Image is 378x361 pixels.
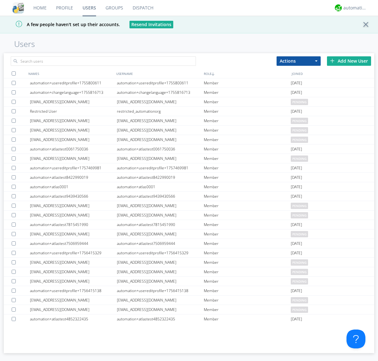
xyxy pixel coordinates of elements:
[291,239,302,248] span: [DATE]
[30,126,117,135] div: [EMAIL_ADDRESS][DOMAIN_NAME]
[204,88,291,97] div: Member
[4,286,374,296] a: automation+usereditprofile+1756415138automation+usereditprofile+1756415138Member[DATE]
[4,182,374,192] a: automation+atlas0001automation+atlas0001Member[DATE]
[290,69,378,78] div: JOINED
[291,99,308,105] span: pending
[117,314,204,324] div: automation+atlastest4852322435
[117,144,204,154] div: automation+atlastest0061750036
[117,239,204,248] div: automation+atlastest7506959444
[277,56,321,66] button: Actions
[117,135,204,144] div: [EMAIL_ADDRESS][DOMAIN_NAME]
[204,163,291,172] div: Member
[204,277,291,286] div: Member
[117,107,204,116] div: restricted_automationorg
[4,88,374,97] a: automation+changelanguage+1755816713automation+changelanguage+1755816713Member[DATE]
[291,88,302,97] span: [DATE]
[30,78,117,87] div: automation+usereditprofile+1755800611
[30,192,117,201] div: automation+atlastest9439430566
[4,135,374,144] a: [EMAIL_ADDRESS][DOMAIN_NAME][EMAIL_ADDRESS][DOMAIN_NAME]Memberpending
[204,229,291,239] div: Member
[30,229,117,239] div: [EMAIL_ADDRESS][DOMAIN_NAME]
[4,97,374,107] a: [EMAIL_ADDRESS][DOMAIN_NAME][EMAIL_ADDRESS][DOMAIN_NAME]Memberpending
[30,144,117,154] div: automation+atlastest0061750036
[204,314,291,324] div: Member
[291,78,302,88] span: [DATE]
[204,126,291,135] div: Member
[11,56,196,66] input: Search users
[4,163,374,173] a: automation+usereditprofile+1757469981automation+usereditprofile+1757469981Member[DATE]
[117,211,204,220] div: [EMAIL_ADDRESS][DOMAIN_NAME]
[117,220,204,229] div: automation+atlastest7815451990
[291,182,302,192] span: [DATE]
[30,154,117,163] div: [EMAIL_ADDRESS][DOMAIN_NAME]
[4,144,374,154] a: automation+atlastest0061750036automation+atlastest0061750036Member[DATE]
[291,259,308,266] span: pending
[291,220,302,229] span: [DATE]
[204,248,291,257] div: Member
[291,163,302,173] span: [DATE]
[204,239,291,248] div: Member
[30,277,117,286] div: [EMAIL_ADDRESS][DOMAIN_NAME]
[4,126,374,135] a: [EMAIL_ADDRESS][DOMAIN_NAME][EMAIL_ADDRESS][DOMAIN_NAME]Memberpending
[4,116,374,126] a: [EMAIL_ADDRESS][DOMAIN_NAME][EMAIL_ADDRESS][DOMAIN_NAME]Memberpending
[291,231,308,237] span: pending
[291,248,302,258] span: [DATE]
[30,135,117,144] div: [EMAIL_ADDRESS][DOMAIN_NAME]
[330,59,335,63] img: plus.svg
[4,229,374,239] a: [EMAIL_ADDRESS][DOMAIN_NAME][EMAIL_ADDRESS][DOMAIN_NAME]Memberpending
[204,267,291,276] div: Member
[204,201,291,210] div: Member
[117,286,204,295] div: automation+usereditprofile+1756415138
[291,203,308,209] span: pending
[204,135,291,144] div: Member
[204,173,291,182] div: Member
[204,286,291,295] div: Member
[291,278,308,285] span: pending
[204,144,291,154] div: Member
[291,307,308,313] span: pending
[4,154,374,163] a: [EMAIL_ADDRESS][DOMAIN_NAME][EMAIL_ADDRESS][DOMAIN_NAME]Memberpending
[30,239,117,248] div: automation+atlastest7506959444
[117,277,204,286] div: [EMAIL_ADDRESS][DOMAIN_NAME]
[117,97,204,106] div: [EMAIL_ADDRESS][DOMAIN_NAME]
[115,69,203,78] div: USERNAME
[327,56,371,66] div: Add New User
[291,269,308,275] span: pending
[343,5,367,11] div: automation+atlas
[4,305,374,314] a: [EMAIL_ADDRESS][DOMAIN_NAME][EMAIL_ADDRESS][DOMAIN_NAME]Memberpending
[204,116,291,125] div: Member
[27,69,115,78] div: NAMES
[117,267,204,276] div: [EMAIL_ADDRESS][DOMAIN_NAME]
[291,137,308,143] span: pending
[204,107,291,116] div: Member
[291,212,308,218] span: pending
[4,192,374,201] a: automation+atlastest9439430566automation+atlastest9439430566Member[DATE]
[117,201,204,210] div: [EMAIL_ADDRESS][DOMAIN_NAME]
[117,248,204,257] div: automation+usereditprofile+1756415329
[30,296,117,305] div: [EMAIL_ADDRESS][DOMAIN_NAME]
[30,211,117,220] div: [EMAIL_ADDRESS][DOMAIN_NAME]
[204,296,291,305] div: Member
[4,277,374,286] a: [EMAIL_ADDRESS][DOMAIN_NAME][EMAIL_ADDRESS][DOMAIN_NAME]Memberpending
[204,192,291,201] div: Member
[30,220,117,229] div: automation+atlastest7815451990
[117,229,204,239] div: [EMAIL_ADDRESS][DOMAIN_NAME]
[117,173,204,182] div: automation+atlastest8422990019
[4,173,374,182] a: automation+atlastest8422990019automation+atlastest8422990019Member[DATE]
[117,126,204,135] div: [EMAIL_ADDRESS][DOMAIN_NAME]
[204,78,291,87] div: Member
[117,116,204,125] div: [EMAIL_ADDRESS][DOMAIN_NAME]
[30,201,117,210] div: [EMAIL_ADDRESS][DOMAIN_NAME]
[117,182,204,191] div: automation+atlas0001
[291,286,302,296] span: [DATE]
[117,258,204,267] div: [EMAIL_ADDRESS][DOMAIN_NAME]
[4,78,374,88] a: automation+usereditprofile+1755800611automation+usereditprofile+1755800611Member[DATE]
[204,305,291,314] div: Member
[204,220,291,229] div: Member
[291,118,308,124] span: pending
[30,182,117,191] div: automation+atlas0001
[346,330,365,348] iframe: Toggle Customer Support
[204,154,291,163] div: Member
[117,192,204,201] div: automation+atlastest9439430566
[4,248,374,258] a: automation+usereditprofile+1756415329automation+usereditprofile+1756415329Member[DATE]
